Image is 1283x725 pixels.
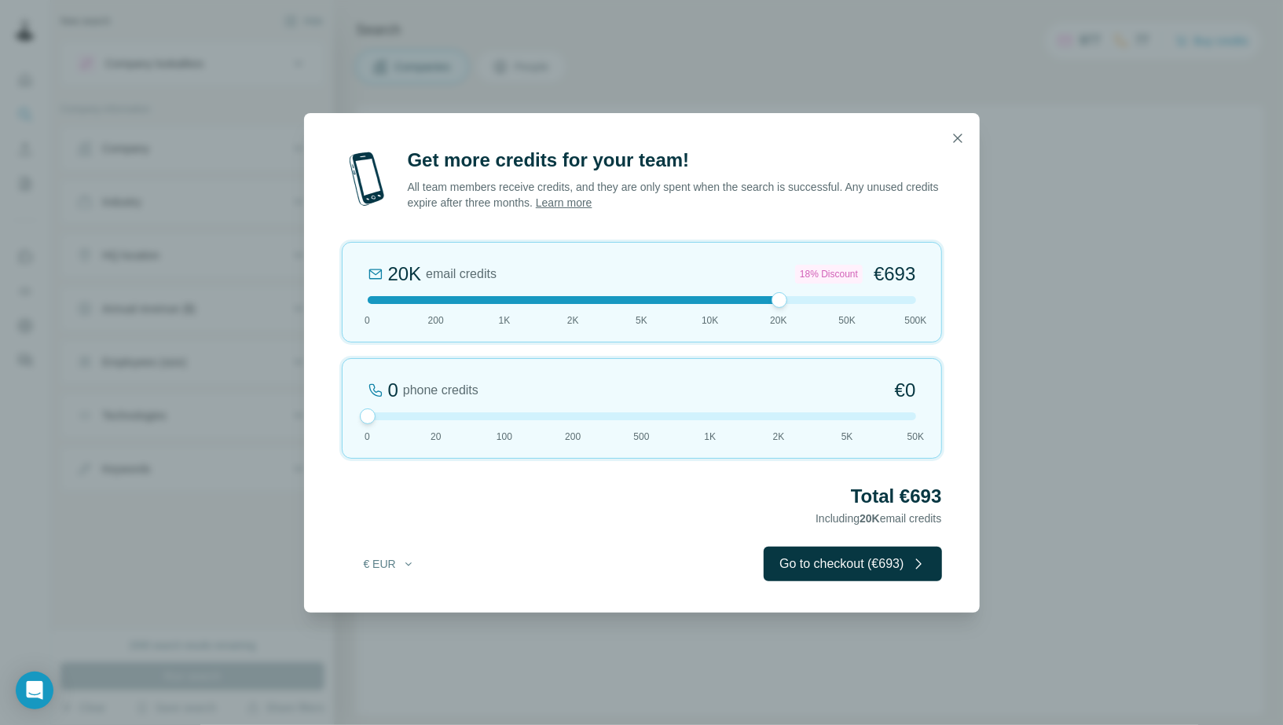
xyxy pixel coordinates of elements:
[403,381,478,400] span: phone credits
[773,430,785,444] span: 2K
[904,313,926,328] span: 500K
[907,430,924,444] span: 50K
[365,313,370,328] span: 0
[841,430,853,444] span: 5K
[816,512,941,525] span: Including email credits
[497,430,512,444] span: 100
[431,430,441,444] span: 20
[874,262,915,287] span: €693
[428,313,444,328] span: 200
[499,313,511,328] span: 1K
[536,196,592,209] a: Learn more
[408,179,942,211] p: All team members receive credits, and they are only spent when the search is successful. Any unus...
[565,430,581,444] span: 200
[388,378,398,403] div: 0
[388,262,422,287] div: 20K
[342,484,942,509] h2: Total €693
[839,313,856,328] span: 50K
[770,313,786,328] span: 20K
[764,547,941,581] button: Go to checkout (€693)
[704,430,716,444] span: 1K
[426,265,497,284] span: email credits
[636,313,647,328] span: 5K
[353,550,426,578] button: € EUR
[795,265,863,284] div: 18% Discount
[633,430,649,444] span: 500
[860,512,880,525] span: 20K
[702,313,718,328] span: 10K
[342,148,392,211] img: mobile-phone
[895,378,916,403] span: €0
[365,430,370,444] span: 0
[16,672,53,709] div: Open Intercom Messenger
[567,313,579,328] span: 2K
